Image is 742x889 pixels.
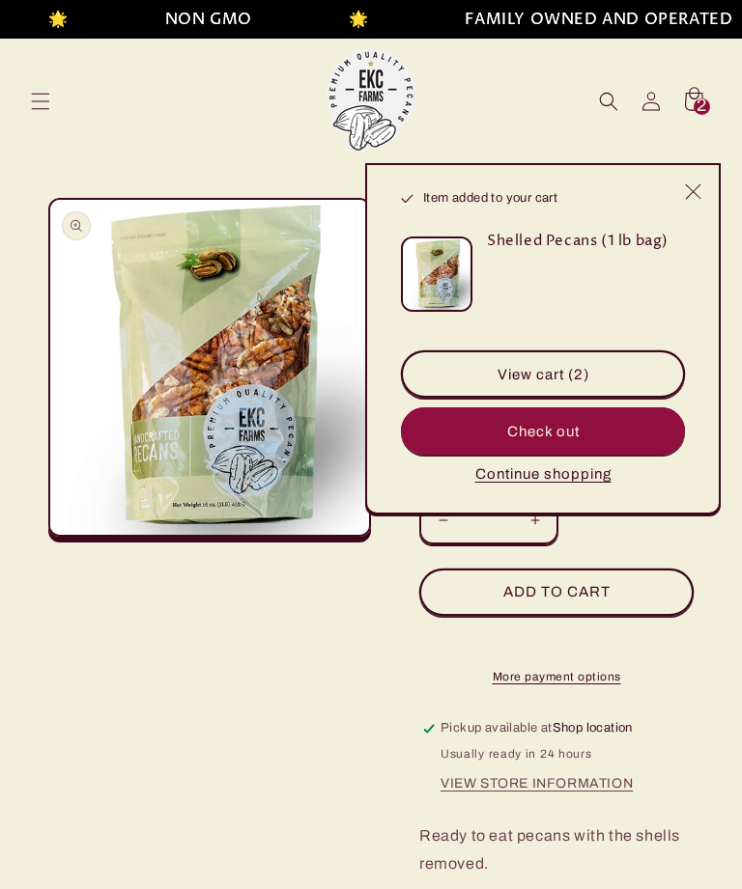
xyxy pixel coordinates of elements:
media-gallery: Gallery Viewer [48,198,371,542]
li: FAMILY OWNED AND OPERATED [447,6,715,34]
button: Continue shopping [470,464,617,484]
img: EKC Pecans [318,48,424,154]
span: 2 [697,98,707,115]
summary: Menu [19,80,62,123]
li: NON GMO [147,6,234,34]
a: EKC Pecans [311,41,432,161]
span: Shop location [553,721,633,735]
button: Add to cart [419,569,694,616]
p: Pickup available at [441,719,633,738]
button: Close [671,170,714,212]
li: 🌟 [31,6,51,34]
summary: Search [587,80,630,123]
p: Usually ready in 24 hours [441,744,633,764]
a: More payment options [419,668,694,685]
p: Ready to eat pecans with the shells removed. [419,822,694,878]
button: View store information [441,776,633,792]
a: View cart (2) [401,350,685,398]
h3: Shelled Pecans (1 lb bag) [487,232,669,251]
li: 🌟 [331,6,352,34]
button: Check out [401,407,685,455]
div: Item added to your cart [365,163,721,514]
h2: Item added to your cart [401,189,671,208]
